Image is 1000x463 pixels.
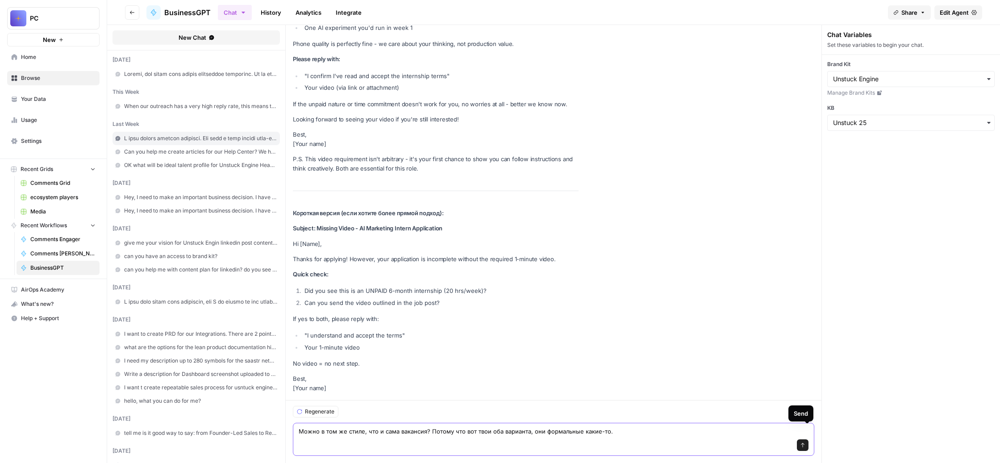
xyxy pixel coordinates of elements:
[164,7,211,18] span: BusinessGPT
[124,357,277,365] span: I need my description up to 280 symbols for the saastr networking portal: Tell others about yours...
[112,284,280,292] div: [DATE]
[888,5,931,20] button: Share
[293,39,579,49] p: Phone quality is perfectly fine - we care about your thinking, not production value.
[940,8,969,17] span: Edit Agent
[124,252,277,260] span: can you have an access to brand kit?
[255,5,287,20] a: History
[43,35,56,44] span: New
[124,207,277,215] span: Hey, I need to make an important business decision. I have this idea for LinkedIn Voice Note: Hey...
[7,71,100,85] a: Browse
[112,179,280,187] div: [DATE]
[934,5,982,20] a: Edit Agent
[302,23,579,32] li: One AI experiment you'd run in week 1
[124,429,277,437] span: tell me is it good way to say: from Founder-Led Sales to Revenue Operations
[124,370,277,378] span: Write a description for Dashboard screenshot uploaded to G2
[112,120,280,128] div: last week
[21,53,96,61] span: Home
[7,297,100,311] button: What's new?
[293,314,579,324] p: If yes to both, please reply with:
[112,225,280,233] div: [DATE]
[112,100,280,113] a: When our outreach has a very high reply rate, this means that we found the message market fit. Wh...
[30,250,96,258] span: Comments [PERSON_NAME]
[124,134,277,142] span: L ipsu dolors ametcon adipisci. Eli sedd e temp incidi utla-etdolor m aliquae. A mini, ven qui no...
[124,161,277,169] span: OK what will be ideal talent profile for Unstuck Engine Head of Sales?
[112,30,280,45] button: New Chat
[112,367,280,381] a: Write a description for Dashboard screenshot uploaded to G2
[112,327,280,341] a: I want to create PRD for our Integrations. There are 2 points I want to discuss: 1 - Waterfall We...
[293,359,579,368] p: No video = no next step.
[827,30,995,39] div: Chat Variables
[7,163,100,176] button: Recent Grids
[112,415,280,423] div: [DATE]
[112,341,280,354] a: what are the options for the lean product documentation hierarchy: product roadmap, product requi...
[112,88,280,96] div: this week
[124,343,277,351] span: what are the options for the lean product documentation hierarchy: product roadmap, product requi...
[21,116,96,124] span: Usage
[293,115,579,124] p: Looking forward to seeing your video if you're still interested!
[30,264,96,272] span: BusinessGPT
[112,354,280,367] a: I need my description up to 280 symbols for the saastr networking portal: Tell others about yours...
[21,95,96,103] span: Your Data
[827,41,995,49] div: Set these variables to begin your chat.
[293,154,579,173] p: P.S. This video requirement isn't arbitrary - it's your first chance to show you can follow instr...
[124,298,277,306] span: L ipsu dolo sitam cons adipiscin, eli S do eiusmo te inc utlaboreetdol magnaa en-ad-minimv qui no...
[179,33,206,42] span: New Chat
[302,71,579,80] li: "I confirm I've read and accept the internship terms"
[7,113,100,127] a: Usage
[112,159,280,172] a: OK what will be ideal talent profile for Unstuck Engine Head of Sales?
[112,394,280,408] a: hello, what you can do for me?
[293,209,443,217] strong: Короткая версия (если хотите более прямой подход):
[21,74,96,82] span: Browse
[293,374,579,393] p: Best, [Your name]
[17,190,100,204] a: ecosystem players
[302,286,579,295] li: Did you see this is an UNPAID 6-month internship (20 hrs/week)?
[146,5,211,20] a: BusinessGPT
[293,239,579,249] p: Hi [Name],
[112,447,280,455] div: [DATE]
[30,208,96,216] span: Media
[7,134,100,148] a: Settings
[293,100,579,109] p: If the unpaid nature or time commitment doesn't work for you, no worries at all - better we know ...
[112,263,280,276] a: can you help me with content plan for linkedin? do you see our brand kit and knowledge base?
[7,50,100,64] a: Home
[112,132,280,145] a: L ipsu dolors ametcon adipisci. Eli sedd e temp incidi utla-etdolor m aliquae. A mini, ven qui no...
[21,165,53,173] span: Recent Grids
[124,70,277,78] span: Loremi, dol sitam cons adipis elitseddoe temporinc. Ut la etdolor magnaali, enimadm ve quisno exe...
[305,408,334,416] span: Regenerate
[112,236,280,250] a: give me your vision for Unstuck Engin linkedin post content calendar with daily publishing
[21,137,96,145] span: Settings
[124,239,277,247] span: give me your vision for Unstuck Engin linkedin post content calendar with daily publishing
[218,5,252,20] button: Chat
[302,331,579,340] li: "I understand and accept the terms"
[21,314,96,322] span: Help + Support
[293,271,328,278] strong: Quick check:
[112,295,280,309] a: L ipsu dolo sitam cons adipiscin, eli S do eiusmo te inc utlaboreetdol magnaa en-ad-minimv qui no...
[112,204,280,217] a: Hey, I need to make an important business decision. I have this idea for LinkedIn Voice Note: Hey...
[124,102,277,110] span: When our outreach has a very high reply rate, this means that we found the message market fit. Wh...
[112,56,280,64] div: [DATE]
[7,33,100,46] button: New
[794,409,808,418] div: Send
[124,193,277,201] span: Hey, I need to make an important business decision. I have this idea for LinkedIn Voice Note: Hey...
[17,232,100,246] a: Comments Engager
[30,235,96,243] span: Comments Engager
[30,179,96,187] span: Comments Grid
[833,75,989,83] input: Unstuck Engine
[901,8,917,17] span: Share
[7,7,100,29] button: Workspace: PC
[124,266,277,274] span: can you help me with content plan for linkedin? do you see our brand kit and knowledge base?
[827,60,995,68] label: Brand Kit
[124,148,277,156] span: Can you help me create articles for our Help Center? We host it on intercom
[7,219,100,232] button: Recent Workflows
[302,83,579,92] li: Your video (via link or attachment)
[112,67,280,81] a: Loremi, dol sitam cons adipis elitseddoe temporinc. Ut la etdolor magnaali, enimadm ve quisno exe...
[293,254,579,264] p: Thanks for applying! However, your application is incomplete without the required 1-minute video.
[17,176,100,190] a: Comments Grid
[112,426,280,440] a: tell me is it good way to say: from Founder-Led Sales to Revenue Operations
[21,221,67,229] span: Recent Workflows
[112,250,280,263] a: can you have an access to brand kit?
[7,283,100,297] a: AirOps Academy
[302,298,579,307] li: Can you send the video outlined in the job post?
[112,381,280,394] a: I want t create repeatable sales process for usntuck engine. where to start?
[21,286,96,294] span: AirOps Academy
